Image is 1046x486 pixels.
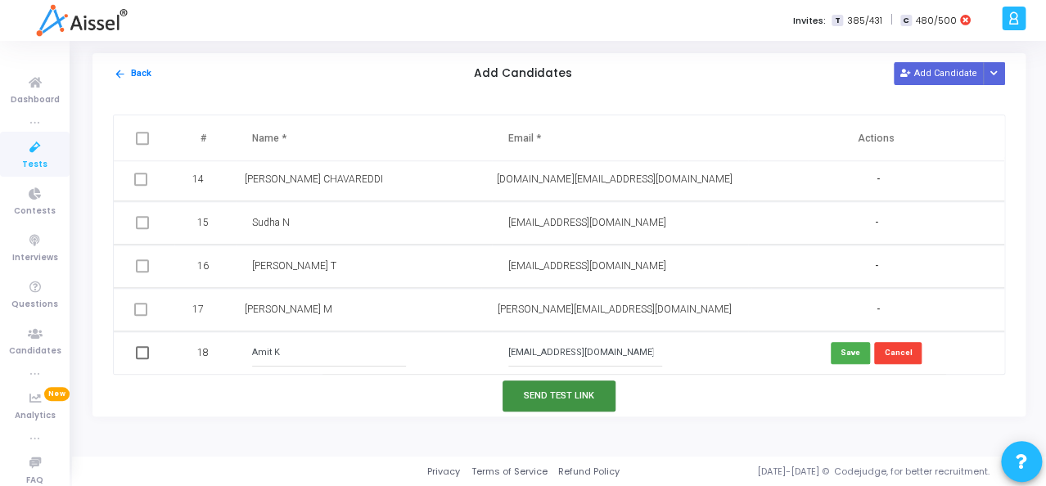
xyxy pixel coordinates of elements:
span: [PERSON_NAME][EMAIL_ADDRESS][DOMAIN_NAME] [498,304,732,315]
th: Email * [492,115,748,161]
button: Add Candidate [894,62,984,84]
button: Back [113,66,152,82]
mat-icon: arrow_back [114,68,126,80]
th: Name * [236,115,492,161]
span: - [874,216,877,230]
span: 15 [197,215,209,230]
span: [PERSON_NAME] M [245,304,332,315]
button: Save [831,342,870,364]
label: Invites: [792,14,825,28]
span: Questions [11,298,58,312]
span: 18 [197,345,209,360]
span: New [44,387,70,401]
span: [EMAIL_ADDRESS][DOMAIN_NAME] [508,260,666,272]
button: Send Test Link [503,380,615,411]
a: Refund Policy [558,465,620,479]
a: Privacy [427,465,460,479]
span: Candidates [9,344,61,358]
h5: Add Candidates [474,67,572,81]
span: - [877,303,880,317]
span: Interviews [12,251,58,265]
span: Dashboard [11,93,60,107]
a: Terms of Service [471,465,547,479]
button: Cancel [874,342,922,364]
span: Tests [22,158,47,172]
div: [DATE]-[DATE] © Codejudge, for better recruitment. [620,465,1026,479]
div: Button group with nested dropdown [983,62,1006,84]
span: 14 [192,172,204,187]
span: 17 [192,302,204,317]
th: # [174,115,235,161]
span: 480/500 [915,14,956,28]
span: Analytics [15,409,56,423]
img: logo [36,4,127,37]
span: T [832,15,842,27]
span: - [874,259,877,273]
th: Actions [748,115,1004,161]
span: | [890,11,892,29]
span: [PERSON_NAME] CHAVAREDDI [245,173,383,185]
span: [EMAIL_ADDRESS][DOMAIN_NAME] [508,217,666,228]
span: - [877,173,880,187]
span: 385/431 [846,14,881,28]
span: Contests [14,205,56,218]
span: C [900,15,911,27]
span: [DOMAIN_NAME][EMAIL_ADDRESS][DOMAIN_NAME] [497,173,732,185]
span: Sudha N [252,217,290,228]
span: [PERSON_NAME] T [252,260,336,272]
span: 16 [197,259,209,273]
